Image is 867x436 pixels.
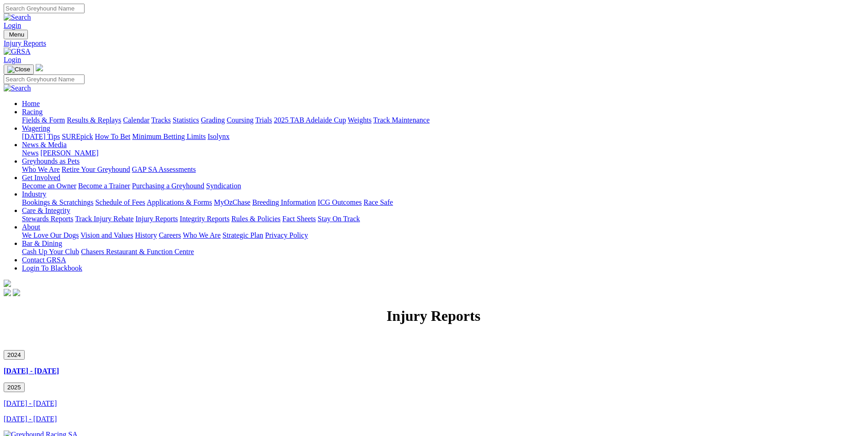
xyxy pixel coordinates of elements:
[22,239,62,247] a: Bar & Dining
[22,182,863,190] div: Get Involved
[180,215,229,223] a: Integrity Reports
[318,198,362,206] a: ICG Outcomes
[123,116,149,124] a: Calendar
[22,248,863,256] div: Bar & Dining
[151,116,171,124] a: Tracks
[4,39,863,48] a: Injury Reports
[159,231,181,239] a: Careers
[206,182,241,190] a: Syndication
[4,74,85,84] input: Search
[318,215,360,223] a: Stay On Track
[132,182,204,190] a: Purchasing a Greyhound
[4,350,25,360] button: 2024
[81,248,194,255] a: Chasers Restaurant & Function Centre
[40,149,98,157] a: [PERSON_NAME]
[227,116,254,124] a: Coursing
[22,108,43,116] a: Racing
[348,116,372,124] a: Weights
[9,31,24,38] span: Menu
[22,174,60,181] a: Get Involved
[7,66,30,73] img: Close
[252,198,316,206] a: Breeding Information
[22,198,863,207] div: Industry
[22,182,76,190] a: Become an Owner
[22,149,863,157] div: News & Media
[95,133,131,140] a: How To Bet
[4,289,11,296] img: facebook.svg
[274,116,346,124] a: 2025 TAB Adelaide Cup
[132,133,206,140] a: Minimum Betting Limits
[62,165,130,173] a: Retire Your Greyhound
[201,116,225,124] a: Grading
[22,165,60,173] a: Who We Are
[4,48,31,56] img: GRSA
[22,116,863,124] div: Racing
[183,231,221,239] a: Who We Are
[22,207,70,214] a: Care & Integrity
[22,190,46,198] a: Industry
[95,198,145,206] a: Schedule of Fees
[22,223,40,231] a: About
[22,215,73,223] a: Stewards Reports
[231,215,281,223] a: Rules & Policies
[67,116,121,124] a: Results & Replays
[4,280,11,287] img: logo-grsa-white.png
[22,116,65,124] a: Fields & Form
[22,264,82,272] a: Login To Blackbook
[22,133,863,141] div: Wagering
[4,56,21,64] a: Login
[22,149,38,157] a: News
[135,215,178,223] a: Injury Reports
[62,133,93,140] a: SUREpick
[36,64,43,71] img: logo-grsa-white.png
[22,198,93,206] a: Bookings & Scratchings
[22,248,79,255] a: Cash Up Your Club
[4,30,28,39] button: Toggle navigation
[4,399,57,407] a: [DATE] - [DATE]
[363,198,393,206] a: Race Safe
[22,141,67,149] a: News & Media
[75,215,133,223] a: Track Injury Rebate
[207,133,229,140] a: Isolynx
[282,215,316,223] a: Fact Sheets
[4,367,59,375] a: [DATE] - [DATE]
[4,4,85,13] input: Search
[22,100,40,107] a: Home
[4,21,21,29] a: Login
[22,231,863,239] div: About
[255,116,272,124] a: Trials
[173,116,199,124] a: Statistics
[4,383,25,392] button: 2025
[387,308,480,324] strong: Injury Reports
[22,256,66,264] a: Contact GRSA
[4,415,57,423] a: [DATE] - [DATE]
[214,198,250,206] a: MyOzChase
[135,231,157,239] a: History
[22,215,863,223] div: Care & Integrity
[22,133,60,140] a: [DATE] Tips
[223,231,263,239] a: Strategic Plan
[265,231,308,239] a: Privacy Policy
[13,289,20,296] img: twitter.svg
[4,64,34,74] button: Toggle navigation
[80,231,133,239] a: Vision and Values
[22,165,863,174] div: Greyhounds as Pets
[147,198,212,206] a: Applications & Forms
[373,116,430,124] a: Track Maintenance
[22,157,80,165] a: Greyhounds as Pets
[4,84,31,92] img: Search
[132,165,196,173] a: GAP SA Assessments
[4,13,31,21] img: Search
[22,231,79,239] a: We Love Our Dogs
[78,182,130,190] a: Become a Trainer
[22,124,50,132] a: Wagering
